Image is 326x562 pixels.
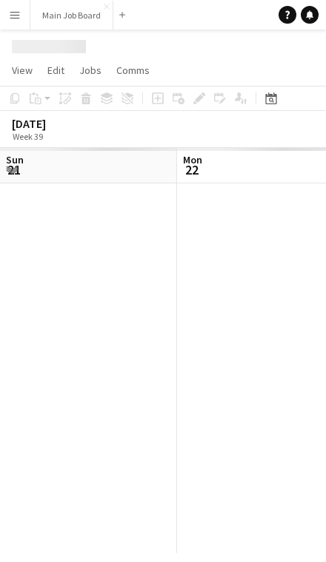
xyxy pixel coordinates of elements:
span: Comms [116,64,150,77]
a: Edit [41,61,70,80]
a: Jobs [73,61,107,80]
button: Main Job Board [30,1,113,30]
span: 21 [4,161,24,178]
span: Mon [183,153,202,166]
span: Week 39 [9,131,46,142]
span: Edit [47,64,64,77]
div: [DATE] [12,116,80,131]
span: View [12,64,33,77]
a: View [6,61,39,80]
span: Jobs [79,64,102,77]
span: 22 [181,161,202,178]
a: Comms [110,61,156,80]
span: Sun [6,153,24,166]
